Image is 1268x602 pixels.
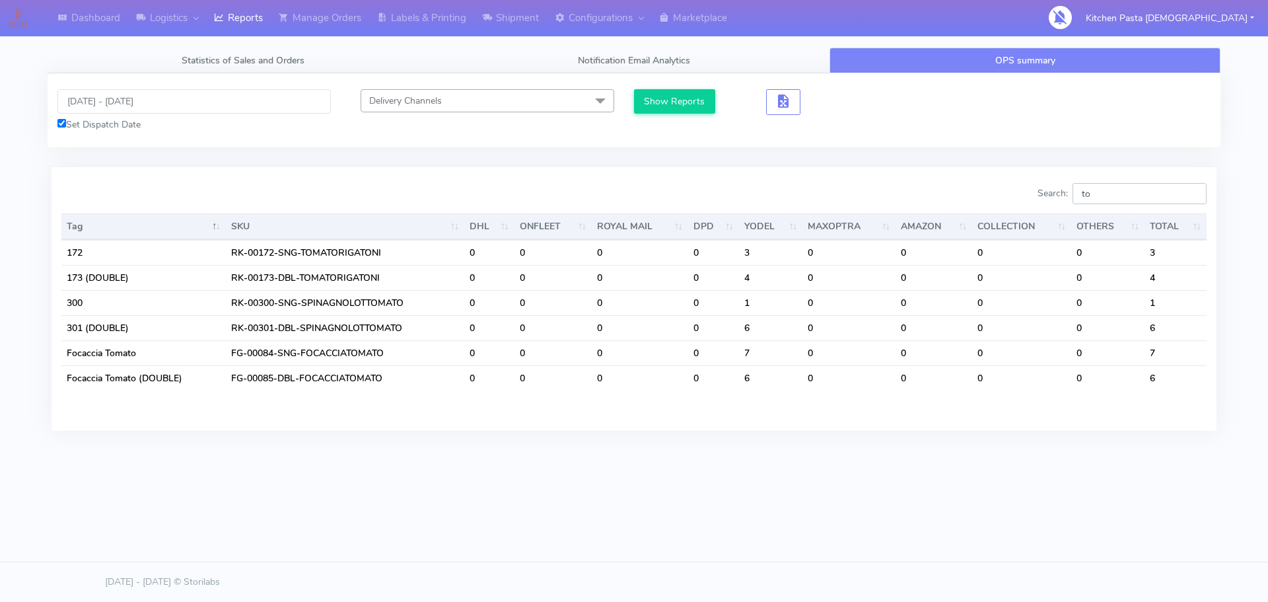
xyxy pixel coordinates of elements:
[464,290,514,315] td: 0
[514,240,592,265] td: 0
[1071,290,1145,315] td: 0
[57,118,331,132] div: Set Dispatch Date
[464,365,514,391] td: 0
[896,213,972,240] th: AMAZON : activate to sort column ascending
[802,213,896,240] th: MAXOPTRA : activate to sort column ascending
[226,290,464,315] td: RK-00300-SNG-SPINAGNOLOTTOMATO
[592,340,688,365] td: 0
[972,315,1071,340] td: 0
[1071,213,1145,240] th: OTHERS : activate to sort column ascending
[514,340,592,365] td: 0
[972,265,1071,290] td: 0
[182,54,304,67] span: Statistics of Sales and Orders
[1073,183,1207,204] input: Search:
[896,240,972,265] td: 0
[802,315,896,340] td: 0
[514,290,592,315] td: 0
[739,213,802,240] th: YODEL : activate to sort column ascending
[369,94,442,107] span: Delivery Channels
[1071,265,1145,290] td: 0
[688,213,739,240] th: DPD : activate to sort column ascending
[1038,183,1207,204] label: Search:
[802,265,896,290] td: 0
[61,240,226,265] td: 172
[896,315,972,340] td: 0
[464,265,514,290] td: 0
[802,290,896,315] td: 0
[226,240,464,265] td: RK-00172-SNG-TOMATORIGATONI
[592,315,688,340] td: 0
[592,240,688,265] td: 0
[739,265,802,290] td: 4
[226,365,464,391] td: FG-00085-DBL-FOCACCIATOMATO
[1071,315,1145,340] td: 0
[688,240,739,265] td: 0
[896,365,972,391] td: 0
[739,240,802,265] td: 3
[57,89,331,114] input: Pick the Daterange
[739,365,802,391] td: 6
[972,213,1071,240] th: COLLECTION : activate to sort column ascending
[1145,240,1207,265] td: 3
[1145,265,1207,290] td: 4
[48,48,1220,73] ul: Tabs
[61,340,226,365] td: Focaccia Tomato
[61,213,226,240] th: Tag: activate to sort column descending
[1071,340,1145,365] td: 0
[896,290,972,315] td: 0
[226,213,464,240] th: SKU: activate to sort column ascending
[61,265,226,290] td: 173 (DOUBLE)
[464,240,514,265] td: 0
[61,290,226,315] td: 300
[972,365,1071,391] td: 0
[634,89,715,114] button: Show Reports
[592,365,688,391] td: 0
[464,340,514,365] td: 0
[688,315,739,340] td: 0
[592,290,688,315] td: 0
[61,315,226,340] td: 301 (DOUBLE)
[688,365,739,391] td: 0
[61,365,226,391] td: Focaccia Tomato (DOUBLE)
[896,265,972,290] td: 0
[592,265,688,290] td: 0
[896,340,972,365] td: 0
[1076,5,1264,32] button: Kitchen Pasta [DEMOGRAPHIC_DATA]
[514,265,592,290] td: 0
[464,315,514,340] td: 0
[226,340,464,365] td: FG-00084-SNG-FOCACCIATOMATO
[995,54,1055,67] span: OPS summary
[514,315,592,340] td: 0
[739,340,802,365] td: 7
[1145,213,1207,240] th: TOTAL : activate to sort column ascending
[1145,290,1207,315] td: 1
[1145,365,1207,391] td: 6
[972,240,1071,265] td: 0
[1071,365,1145,391] td: 0
[1145,340,1207,365] td: 7
[802,340,896,365] td: 0
[802,365,896,391] td: 0
[592,213,688,240] th: ROYAL MAIL : activate to sort column ascending
[226,315,464,340] td: RK-00301-DBL-SPINAGNOLOTTOMATO
[464,213,514,240] th: DHL : activate to sort column ascending
[972,340,1071,365] td: 0
[739,315,802,340] td: 6
[1145,315,1207,340] td: 6
[739,290,802,315] td: 1
[688,340,739,365] td: 0
[514,365,592,391] td: 0
[226,265,464,290] td: RK-00173-DBL-TOMATORIGATONI
[802,240,896,265] td: 0
[688,265,739,290] td: 0
[1071,240,1145,265] td: 0
[688,290,739,315] td: 0
[514,213,592,240] th: ONFLEET : activate to sort column ascending
[972,290,1071,315] td: 0
[578,54,690,67] span: Notification Email Analytics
